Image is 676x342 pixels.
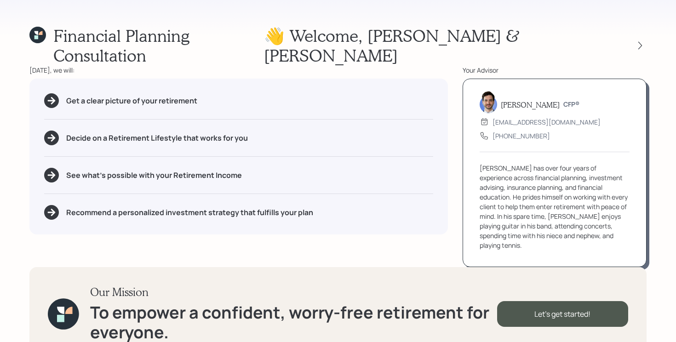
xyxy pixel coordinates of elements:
h5: Get a clear picture of your retirement [66,97,197,105]
div: [PERSON_NAME] has over four years of experience across financial planning, investment advising, i... [480,163,630,250]
h5: Decide on a Retirement Lifestyle that works for you [66,134,248,142]
div: Your Advisor [463,65,647,75]
h3: Our Mission [90,285,497,299]
div: [PHONE_NUMBER] [493,131,550,141]
div: [EMAIL_ADDRESS][DOMAIN_NAME] [493,117,601,127]
h5: Recommend a personalized investment strategy that fulfills your plan [66,208,313,217]
h1: To empower a confident, worry-free retirement for everyone. [90,302,497,342]
div: Let's get started! [497,301,628,327]
h5: [PERSON_NAME] [501,100,560,109]
h1: 👋 Welcome , [PERSON_NAME] & [PERSON_NAME] [264,26,617,65]
h6: CFP® [563,101,579,108]
h5: See what's possible with your Retirement Income [66,171,242,180]
h1: Financial Planning Consultation [53,26,264,65]
div: [DATE], we will: [29,65,448,75]
img: jonah-coleman-headshot.png [480,91,497,113]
